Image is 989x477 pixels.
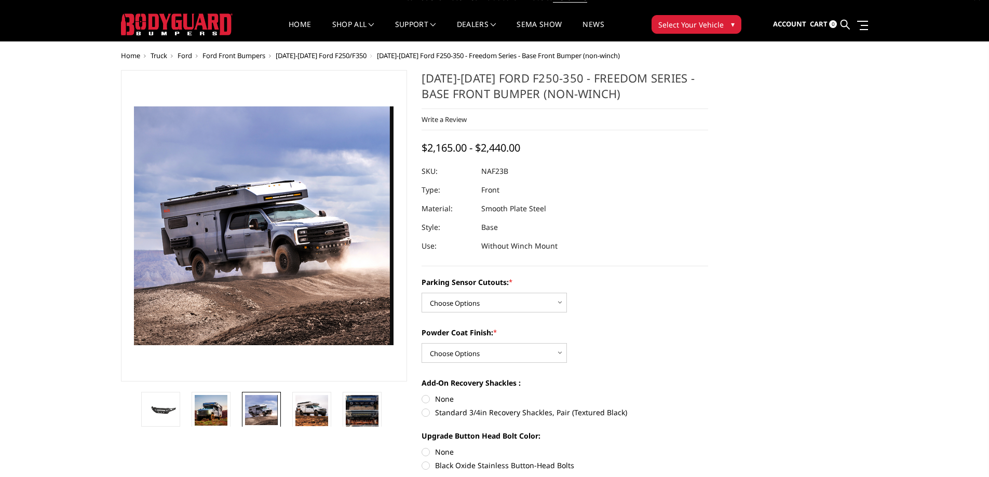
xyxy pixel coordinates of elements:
dt: Material: [422,199,473,218]
img: 2023-2025 Ford F250-350 - Freedom Series - Base Front Bumper (non-winch) [295,395,328,426]
dd: Front [481,181,499,199]
a: [DATE]-[DATE] Ford F250/F350 [276,51,367,60]
a: Write a Review [422,115,467,124]
a: News [582,21,604,41]
a: Truck [151,51,167,60]
a: Cart 0 [810,10,837,38]
img: 2023-2025 Ford F250-350 - Freedom Series - Base Front Bumper (non-winch) [245,395,278,425]
dd: Smooth Plate Steel [481,199,546,218]
label: Parking Sensor Cutouts: [422,277,708,288]
a: Home [121,51,140,60]
a: 2023-2025 Ford F250-350 - Freedom Series - Base Front Bumper (non-winch) [121,70,408,381]
a: Support [395,21,436,41]
label: Add-On Recovery Shackles : [422,377,708,388]
label: None [422,446,708,457]
img: 2023-2025 Ford F250-350 - Freedom Series - Base Front Bumper (non-winch) [195,395,227,426]
label: Black Oxide Stainless Button-Head Bolts [422,460,708,471]
dd: NAF23B [481,162,508,181]
img: 2023-2025 Ford F250-350 - Freedom Series - Base Front Bumper (non-winch) [144,402,177,417]
a: SEMA Show [517,21,562,41]
img: Multiple lighting options [346,395,378,440]
a: Ford [178,51,192,60]
label: Upgrade Button Head Bolt Color: [422,430,708,441]
label: Standard 3/4in Recovery Shackles, Pair (Textured Black) [422,407,708,418]
dt: Use: [422,237,473,255]
dt: SKU: [422,162,473,181]
span: 0 [829,20,837,28]
label: None [422,393,708,404]
a: Ford Front Bumpers [202,51,265,60]
dd: Without Winch Mount [481,237,558,255]
span: Account [773,19,806,29]
a: shop all [332,21,374,41]
span: Select Your Vehicle [658,19,724,30]
a: Dealers [457,21,496,41]
span: Cart [810,19,828,29]
button: Select Your Vehicle [652,15,741,34]
dt: Type: [422,181,473,199]
span: ▾ [731,19,735,30]
dd: Base [481,218,498,237]
h1: [DATE]-[DATE] Ford F250-350 - Freedom Series - Base Front Bumper (non-winch) [422,70,708,109]
a: Account [773,10,806,38]
img: BODYGUARD BUMPERS [121,13,233,35]
a: Home [289,21,311,41]
span: [DATE]-[DATE] Ford F250-350 - Freedom Series - Base Front Bumper (non-winch) [377,51,620,60]
span: $2,165.00 - $2,440.00 [422,141,520,155]
dt: Style: [422,218,473,237]
label: Powder Coat Finish: [422,327,708,338]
